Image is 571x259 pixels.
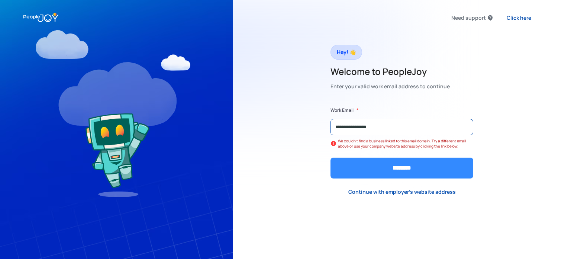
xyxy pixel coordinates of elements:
div: Hey! 👋 [337,47,356,57]
div: Continue with employer's website address [348,188,456,196]
div: We couldn't find a business linked to this email domain. Try a different email above or use your ... [338,138,473,149]
label: Work Email [330,107,354,114]
h2: Welcome to PeopleJoy [330,66,450,78]
a: Continue with employer's website address [342,184,462,199]
form: Form [330,107,473,179]
div: Need support [451,13,486,23]
div: Click here [507,14,531,22]
a: Click here [501,10,537,26]
div: Enter your valid work email address to continue [330,81,450,92]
